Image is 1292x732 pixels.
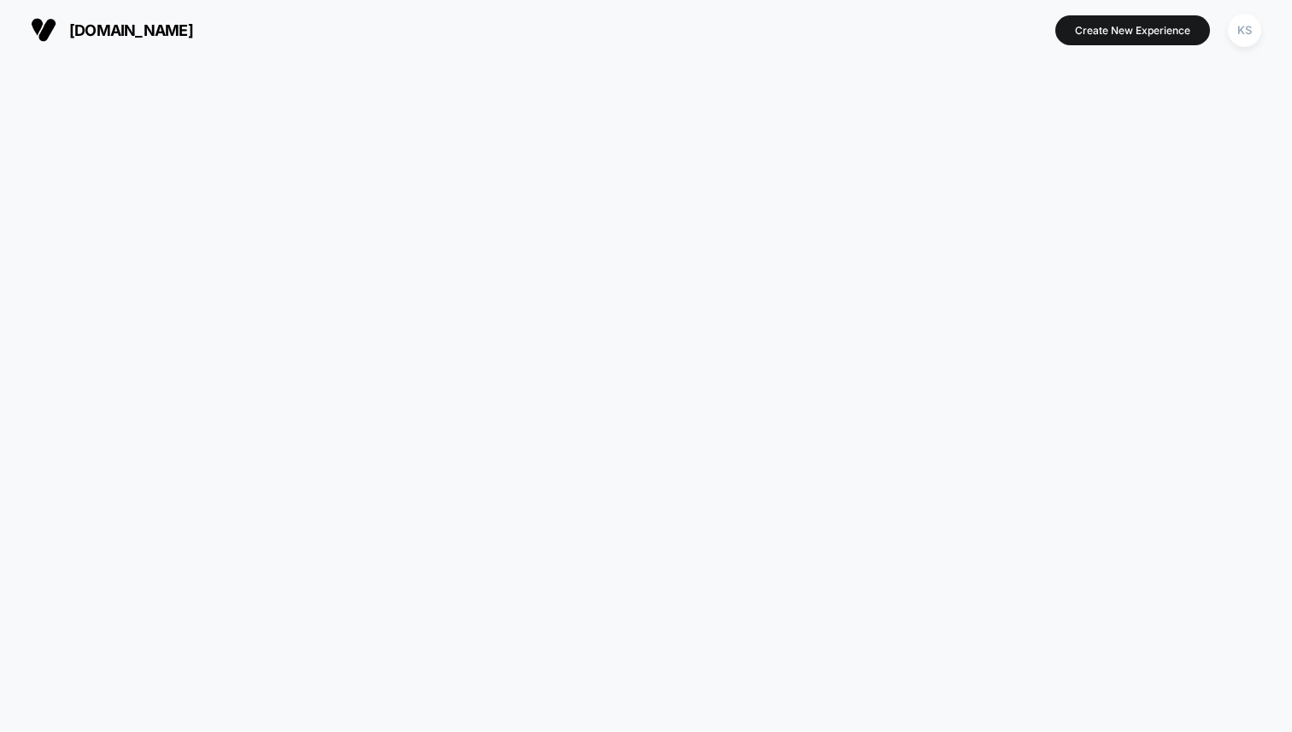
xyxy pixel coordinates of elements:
[69,21,193,39] span: [DOMAIN_NAME]
[31,17,56,43] img: Visually logo
[1228,14,1261,47] div: KS
[1055,15,1210,45] button: Create New Experience
[1223,13,1266,48] button: KS
[26,16,198,44] button: [DOMAIN_NAME]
